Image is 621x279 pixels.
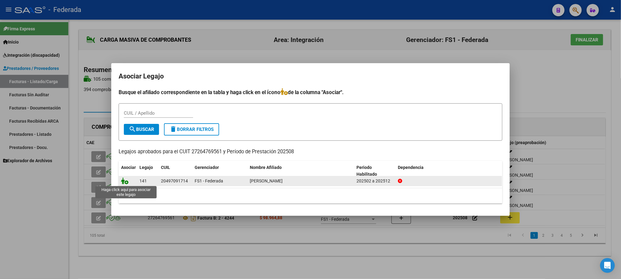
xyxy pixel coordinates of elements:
datatable-header-cell: CUIL [158,161,192,181]
datatable-header-cell: Periodo Habilitado [354,161,395,181]
span: Asociar [121,165,136,170]
mat-icon: search [129,125,136,133]
span: Dependencia [398,165,424,170]
datatable-header-cell: Dependencia [395,161,502,181]
p: Legajos aprobados para el CUIT 27264769561 y Período de Prestación 202508 [119,148,502,156]
h2: Asociar Legajo [119,71,502,82]
h4: Busque el afiliado correspondiente en la tabla y haga click en el ícono de la columna "Asociar". [119,88,502,96]
div: 1 registros [119,188,502,204]
div: Open Intercom Messenger [600,258,615,273]
button: Buscar [124,124,159,135]
mat-icon: delete [170,125,177,133]
span: Borrar Filtros [170,127,214,132]
span: FS1 - Federada [195,178,223,183]
span: Legajo [139,165,153,170]
datatable-header-cell: Nombre Afiliado [247,161,354,181]
div: 20497091714 [161,178,188,185]
span: CUIL [161,165,170,170]
datatable-header-cell: Asociar [119,161,137,181]
span: 141 [139,178,147,183]
span: Nombre Afiliado [250,165,282,170]
span: Periodo Habilitado [356,165,377,177]
datatable-header-cell: Gerenciador [192,161,247,181]
datatable-header-cell: Legajo [137,161,158,181]
span: Gerenciador [195,165,219,170]
div: 202502 a 202512 [356,178,393,185]
span: Buscar [129,127,154,132]
span: VALSECHI GONZALO JESUS [250,178,283,183]
button: Borrar Filtros [164,123,219,136]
